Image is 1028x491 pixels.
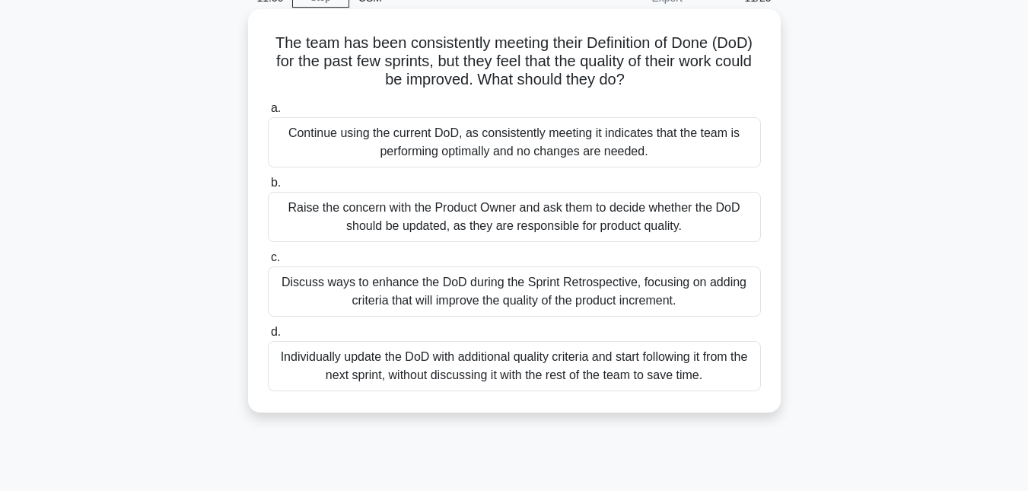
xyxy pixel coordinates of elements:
span: a. [271,101,281,114]
div: Raise the concern with the Product Owner and ask them to decide whether the DoD should be updated... [268,192,761,242]
div: Individually update the DoD with additional quality criteria and start following it from the next... [268,341,761,391]
div: Continue using the current DoD, as consistently meeting it indicates that the team is performing ... [268,117,761,167]
h5: The team has been consistently meeting their Definition of Done (DoD) for the past few sprints, b... [266,33,762,90]
div: Discuss ways to enhance the DoD during the Sprint Retrospective, focusing on adding criteria that... [268,266,761,317]
span: b. [271,176,281,189]
span: d. [271,325,281,338]
span: c. [271,250,280,263]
